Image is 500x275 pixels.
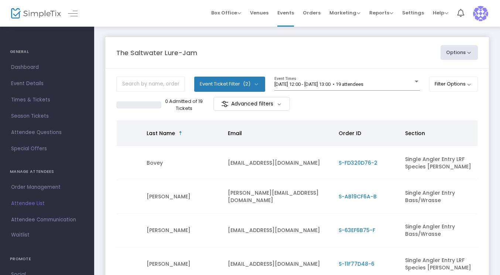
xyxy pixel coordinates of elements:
td: Single Angler Entry Bass/Wrasse [401,214,482,247]
td: [EMAIL_ADDRESS][DOMAIN_NAME] [223,214,334,247]
span: Events [277,3,294,22]
span: Email [228,130,242,137]
td: [PERSON_NAME][EMAIL_ADDRESS][DOMAIN_NAME] [223,180,334,214]
p: 0 Admitted of 19 Tickets [164,98,203,112]
span: Waitlist [11,231,30,239]
span: Reports [369,9,393,16]
td: [PERSON_NAME] [142,180,223,214]
span: S-FD320D76-2 [339,159,377,167]
span: Sortable [178,130,184,136]
td: Bovey [142,146,223,180]
span: Orders [303,3,321,22]
m-panel-title: The Saltwater Lure-Jam [116,48,197,58]
span: Marketing [329,9,360,16]
span: Special Offers [11,144,83,154]
td: [PERSON_NAME] [142,214,223,247]
button: Filter Options [429,77,478,91]
span: Order ID [339,130,361,137]
button: Options [441,45,478,60]
span: S-AB19CF6A-B [339,193,377,200]
span: S-11F77D48-6 [339,260,374,268]
span: Attendee Questions [11,128,83,137]
td: Single Angler Entry LRF Species [PERSON_NAME] [401,146,482,180]
span: Season Tickets [11,111,83,121]
img: filter [221,100,229,108]
button: Event Ticket Filter(2) [194,77,265,91]
span: Event Details [11,79,83,88]
span: Last Name [147,130,175,137]
h4: PROMOTE [10,252,84,266]
span: Attendee Communication [11,215,83,225]
span: Times & Tickets [11,95,83,105]
h4: MANAGE ATTENDEES [10,164,84,179]
span: Box Office [211,9,241,16]
td: Single Angler Entry Bass/Wrasse [401,180,482,214]
span: (2) [243,81,250,87]
span: Order Management [11,182,83,192]
span: S-63EF6B75-F [339,227,375,234]
span: Settings [402,3,424,22]
span: Attendee List [11,199,83,208]
span: Dashboard [11,63,83,72]
span: [DATE] 12:00 - [DATE] 13:00 • 19 attendees [274,81,363,87]
span: Help [433,9,448,16]
input: Search by name, order number, email, ip address [116,77,185,92]
m-button: Advanced filters [213,97,290,111]
span: Section [405,130,425,137]
td: [EMAIL_ADDRESS][DOMAIN_NAME] [223,146,334,180]
span: Venues [250,3,268,22]
h4: GENERAL [10,44,84,59]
